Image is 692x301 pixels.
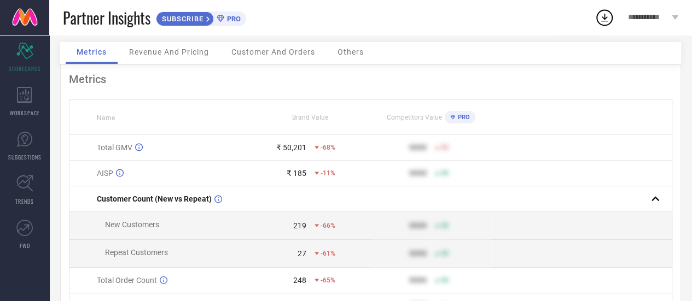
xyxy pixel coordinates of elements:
div: ₹ 185 [287,169,306,178]
span: TRENDS [15,197,34,205]
span: Customer And Orders [231,48,315,56]
span: 50 [441,169,449,177]
span: -65% [321,276,335,284]
span: SUBSCRIBE [156,15,206,23]
span: WORKSPACE [10,109,40,117]
span: Brand Value [292,114,328,121]
div: Metrics [69,73,672,86]
span: 50 [441,276,449,284]
a: SUBSCRIBEPRO [156,9,246,26]
div: 219 [293,221,306,230]
span: SCORECARDS [9,64,41,73]
span: Revenue And Pricing [129,48,209,56]
div: 27 [298,249,306,258]
div: ₹ 50,201 [276,143,306,152]
span: -68% [321,144,335,151]
span: Competitors Value [387,114,442,121]
span: New Customers [105,220,159,229]
span: Repeat Customers [105,248,168,257]
div: Open download list [595,8,614,27]
span: 50 [441,222,449,229]
span: AISP [97,169,113,178]
span: Partner Insights [63,7,150,29]
div: 9999 [409,249,427,258]
div: 9999 [409,276,427,285]
span: SUGGESTIONS [8,153,42,161]
span: FWD [20,241,30,250]
div: 9999 [409,143,427,152]
span: PRO [455,114,470,121]
span: Metrics [77,48,107,56]
span: 50 [441,250,449,257]
div: 248 [293,276,306,285]
span: -66% [321,222,335,229]
div: 9999 [409,221,427,230]
span: Customer Count (New vs Repeat) [97,194,212,203]
div: 9999 [409,169,427,178]
span: -11% [321,169,335,177]
span: Total GMV [97,143,132,152]
span: PRO [224,15,241,23]
span: Total Order Count [97,276,157,285]
span: Name [97,114,115,122]
span: 50 [441,144,449,151]
span: -61% [321,250,335,257]
span: Others [338,48,364,56]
